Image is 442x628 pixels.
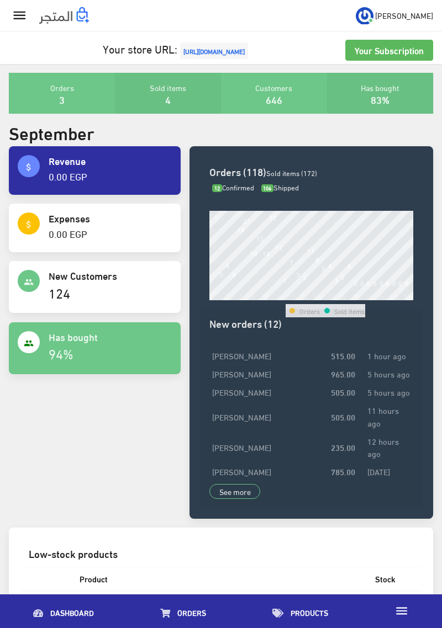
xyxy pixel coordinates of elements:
[356,7,373,25] img: ...
[127,597,239,625] a: Orders
[209,432,329,462] td: [PERSON_NAME]
[251,292,255,300] div: 6
[301,292,309,300] div: 14
[221,73,327,114] div: Customers
[209,462,329,481] td: [PERSON_NAME]
[115,73,221,114] div: Sold items
[275,292,283,300] div: 10
[50,605,94,619] span: Dashboard
[371,90,390,108] a: 83%
[49,167,87,185] a: 0.00 EGP
[24,338,34,348] i: people
[365,432,413,462] td: 12 hours ago
[24,277,34,287] i: people
[334,304,365,317] td: Sold items
[348,567,422,591] th: Stock
[365,346,413,364] td: 1 hour ago
[59,90,65,108] a: 3
[226,292,230,300] div: 2
[299,304,320,317] td: Orders
[391,292,398,300] div: 28
[209,166,413,177] h3: Orders (118)
[103,38,251,58] a: Your store URL:[URL][DOMAIN_NAME]
[261,180,299,194] span: Shipped
[365,481,413,499] td: [DATE]
[165,90,171,108] a: 4
[314,292,322,300] div: 16
[261,184,274,193] span: 106
[365,462,413,481] td: [DATE]
[345,40,433,61] a: Your Subscription
[403,292,411,300] div: 30
[365,365,413,383] td: 5 hours ago
[365,292,372,300] div: 24
[331,483,355,496] strong: 515.00
[71,567,348,591] th: Product
[264,292,268,300] div: 8
[394,604,409,618] i: 
[331,349,355,361] strong: 515.00
[9,123,94,142] h2: September
[12,8,28,24] i: 
[331,411,355,423] strong: 505.00
[266,90,282,108] a: 646
[39,7,89,24] img: .
[209,383,329,401] td: [PERSON_NAME]
[209,484,261,499] a: See more
[378,292,386,300] div: 26
[365,401,413,432] td: 11 hours ago
[331,368,355,380] strong: 965.00
[49,212,171,223] h4: Expenses
[266,166,317,179] span: Sold items (172)
[331,441,355,453] strong: 235.00
[327,292,334,300] div: 18
[49,280,70,304] a: 124
[239,597,361,625] a: Products
[9,73,115,114] div: Orders
[356,7,433,24] a: ... [PERSON_NAME]
[209,318,413,328] h3: New orders (12)
[212,180,254,194] span: Confirmed
[29,548,413,558] h3: Low-stock products
[339,292,347,300] div: 20
[365,383,413,401] td: 5 hours ago
[375,8,433,22] span: [PERSON_NAME]
[24,162,34,172] i: attach_money
[177,605,206,619] span: Orders
[291,605,328,619] span: Products
[49,331,171,342] h4: Has bought
[327,73,433,114] div: Has bought
[209,346,329,364] td: [PERSON_NAME]
[24,220,34,230] i: attach_money
[49,224,87,242] a: 0.00 EGP
[49,341,73,365] a: 94%
[239,292,243,300] div: 4
[49,155,171,166] h4: Revenue
[352,292,360,300] div: 22
[288,292,296,300] div: 12
[180,42,248,59] span: [URL][DOMAIN_NAME]
[331,465,355,477] strong: 785.00
[49,270,171,281] h4: New Customers
[209,365,329,383] td: [PERSON_NAME]
[209,481,329,499] td: [DEMOGRAPHIC_DATA]
[331,386,355,398] strong: 505.00
[212,184,222,193] span: 12
[209,401,329,432] td: [PERSON_NAME]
